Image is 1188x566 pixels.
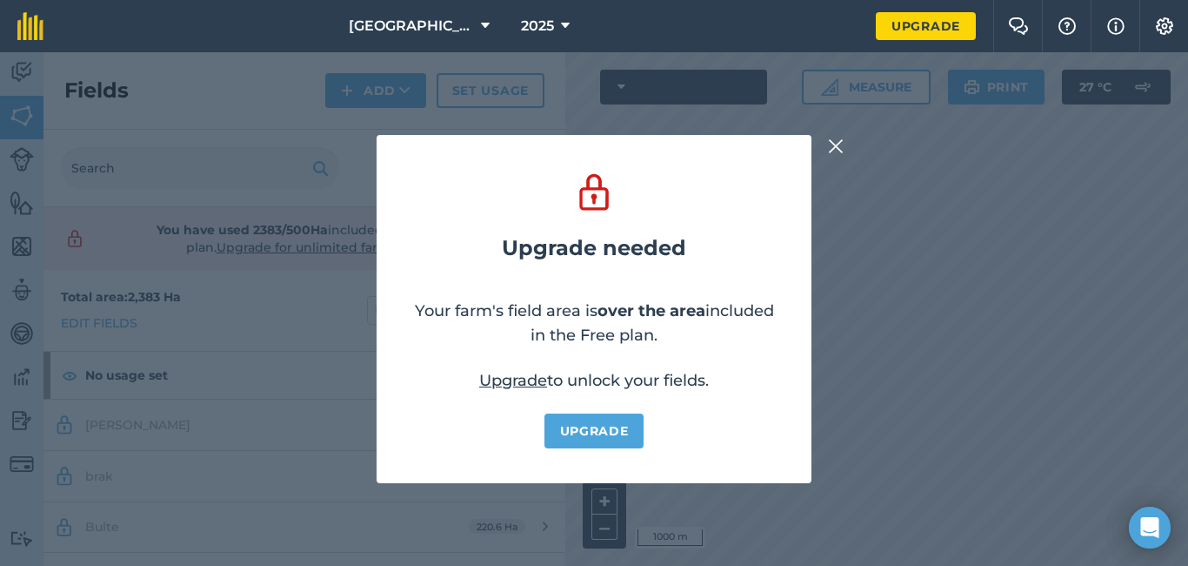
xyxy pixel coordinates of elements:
strong: over the area [597,301,705,320]
a: Upgrade [479,371,547,390]
div: Open Intercom Messenger [1129,507,1171,549]
img: Two speech bubbles overlapping with the left bubble in the forefront [1008,17,1029,35]
h2: Upgrade needed [502,236,686,260]
img: svg+xml;base64,PHN2ZyB4bWxucz0iaHR0cDovL3d3dy53My5vcmcvMjAwMC9zdmciIHdpZHRoPSIyMiIgaGVpZ2h0PSIzMC... [828,136,844,157]
img: fieldmargin Logo [17,12,43,40]
a: Upgrade [876,12,976,40]
p: to unlock your fields. [479,368,709,393]
img: A cog icon [1154,17,1175,35]
span: [GEOGRAPHIC_DATA] [349,16,474,37]
img: svg+xml;base64,PHN2ZyB4bWxucz0iaHR0cDovL3d3dy53My5vcmcvMjAwMC9zdmciIHdpZHRoPSIxNyIgaGVpZ2h0PSIxNy... [1107,16,1125,37]
p: Your farm's field area is included in the Free plan. [411,299,777,347]
a: Upgrade [544,414,644,448]
img: A question mark icon [1057,17,1078,35]
span: 2025 [521,16,554,37]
